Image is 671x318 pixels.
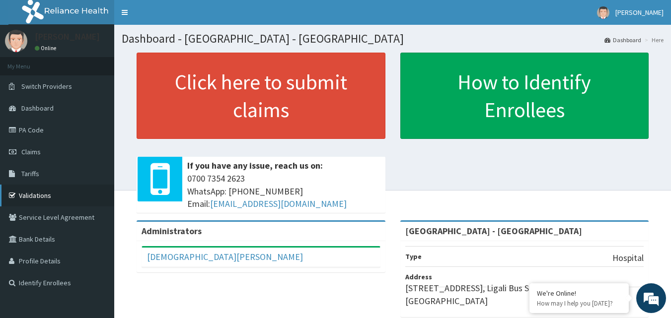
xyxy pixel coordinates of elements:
p: How may I help you today? [537,299,621,308]
span: 0700 7354 2623 WhatsApp: [PHONE_NUMBER] Email: [187,172,380,210]
a: Online [35,45,59,52]
li: Here [642,36,664,44]
div: We're Online! [537,289,621,298]
span: Switch Providers [21,82,72,91]
p: Hospital [612,252,644,264]
p: [STREET_ADDRESS], Ligali Bus Stop. Ajegunle- [GEOGRAPHIC_DATA] [405,282,644,307]
b: Administrators [142,225,202,237]
span: Dashboard [21,104,54,113]
a: How to Identify Enrollees [400,53,649,139]
span: [PERSON_NAME] [615,8,664,17]
a: [DEMOGRAPHIC_DATA][PERSON_NAME] [147,251,303,262]
p: [PERSON_NAME] [35,32,100,41]
b: Address [405,272,432,281]
b: If you have any issue, reach us on: [187,160,323,171]
img: User Image [597,6,609,19]
span: Claims [21,147,41,156]
span: Tariffs [21,169,39,178]
h1: Dashboard - [GEOGRAPHIC_DATA] - [GEOGRAPHIC_DATA] [122,32,664,45]
a: Dashboard [604,36,641,44]
strong: [GEOGRAPHIC_DATA] - [GEOGRAPHIC_DATA] [405,225,582,237]
img: User Image [5,30,27,52]
a: [EMAIL_ADDRESS][DOMAIN_NAME] [210,198,347,209]
b: Type [405,252,422,261]
a: Click here to submit claims [137,53,385,139]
